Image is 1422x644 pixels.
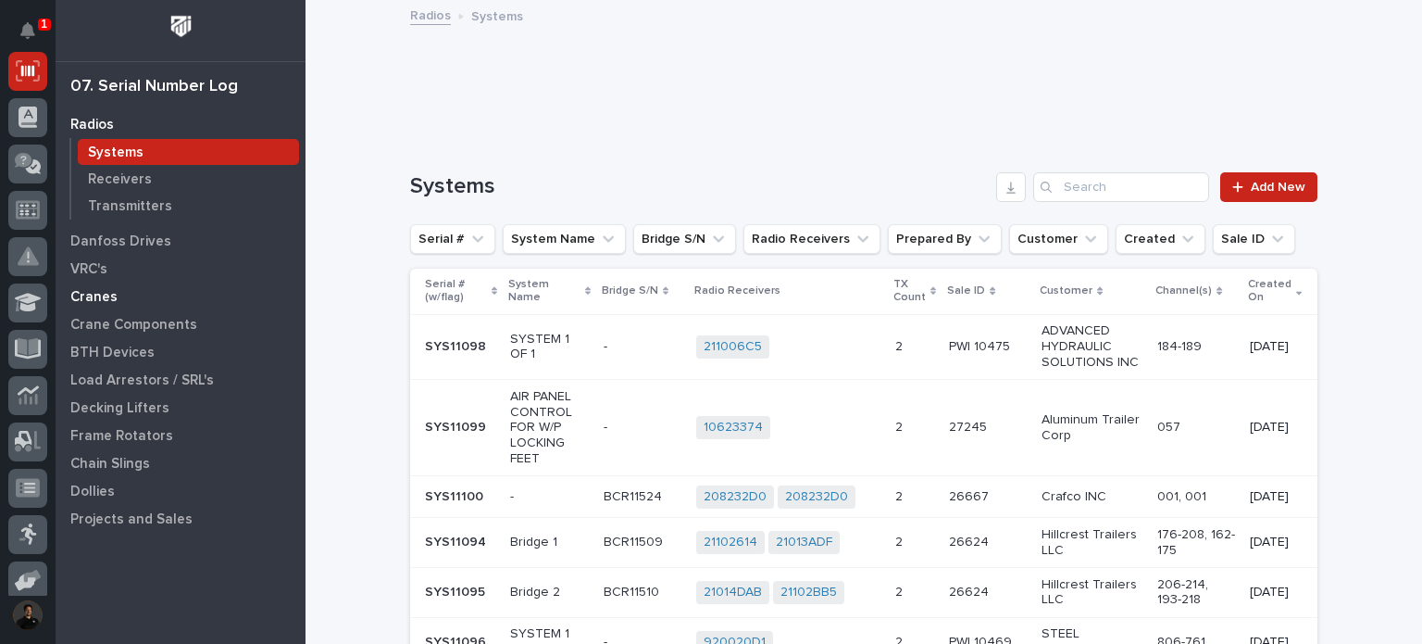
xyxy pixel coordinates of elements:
[71,193,306,219] a: Transmitters
[893,274,926,309] p: TX Count
[895,416,906,436] p: 2
[88,145,143,161] p: Systems
[1250,585,1302,600] p: [DATE]
[56,283,306,310] a: Cranes
[425,335,490,355] p: SYS11098
[471,5,523,25] p: Systems
[1040,281,1092,301] p: Customer
[949,486,992,505] p: 26667
[410,568,1332,618] tr: SYS11095SYS11095 Bridge 2BCR11510BCR11510 21014DAB 21102BB5 22 2662426624 Hillcrest Trailers LLC2...
[164,9,198,44] img: Workspace Logo
[694,281,780,301] p: Radio Receivers
[1250,489,1302,505] p: [DATE]
[704,420,763,436] a: 10623374
[508,274,580,309] p: System Name
[1009,224,1108,254] button: Customer
[704,339,762,355] a: 211006C5
[1042,489,1142,505] p: Crafco INC
[56,227,306,255] a: Danfoss Drives
[1250,535,1302,550] p: [DATE]
[1157,420,1235,436] p: 057
[1042,323,1142,370] p: ADVANCED HYDRAULIC SOLUTIONS INC
[785,489,848,505] a: 208232D0
[8,596,47,635] button: users-avatar
[70,317,197,334] p: Crane Components
[410,224,495,254] button: Serial #
[503,224,626,254] button: System Name
[425,274,487,309] p: Serial # (w/flag)
[425,581,489,600] p: SYS11095
[1033,172,1209,202] input: Search
[425,416,490,436] p: SYS11099
[56,310,306,338] a: Crane Components
[604,486,666,505] p: BCR11524
[70,345,155,361] p: BTH Devices
[1155,281,1212,301] p: Channel(s)
[1250,339,1302,355] p: [DATE]
[70,261,107,278] p: VRC's
[23,22,47,52] div: Notifications1
[510,535,589,550] p: Bridge 1
[8,11,47,50] button: Notifications
[776,535,832,550] a: 21013ADF
[949,416,991,436] p: 27245
[1042,527,1142,559] p: Hillcrest Trailers LLC
[949,531,992,550] p: 26624
[604,581,663,600] p: BCR11510
[70,289,118,306] p: Cranes
[633,224,736,254] button: Bridge S/N
[56,366,306,394] a: Load Arrestors / SRL's
[70,373,214,389] p: Load Arrestors / SRL's
[70,511,193,528] p: Projects and Sales
[895,581,906,600] p: 2
[1157,489,1235,505] p: 001, 001
[1116,224,1205,254] button: Created
[510,389,589,467] p: AIR PANEL CONTROL FOR W/P LOCKING FEET
[70,428,173,445] p: Frame Rotators
[410,476,1332,518] tr: SYS11100SYS11100 -BCR11524BCR11524 208232D0 208232D0 22 2666726667 Crafco INC001, 001[DATE]
[1251,181,1305,194] span: Add New
[410,380,1332,476] tr: SYS11099SYS11099 AIR PANEL CONTROL FOR W/P LOCKING FEET-- 10623374 22 2724527245 Aluminum Trailer...
[510,489,589,505] p: -
[704,535,757,550] a: 21102614
[1157,527,1235,559] p: 176-208, 162-175
[425,531,490,550] p: SYS11094
[70,117,114,133] p: Radios
[88,198,172,215] p: Transmitters
[56,255,306,283] a: VRC's
[510,585,589,600] p: Bridge 2
[70,400,169,417] p: Decking Lifters
[71,139,306,165] a: Systems
[56,110,306,138] a: Radios
[1250,420,1302,436] p: [DATE]
[1157,339,1235,355] p: 184-189
[56,477,306,505] a: Dollies
[71,166,306,192] a: Receivers
[410,4,451,25] a: Radios
[510,332,589,363] p: SYSTEM 1 OF 1
[56,449,306,477] a: Chain Slings
[410,173,989,200] h1: Systems
[947,281,985,301] p: Sale ID
[70,234,171,250] p: Danfoss Drives
[1220,172,1317,202] a: Add New
[1042,412,1142,444] p: Aluminum Trailer Corp
[56,505,306,533] a: Projects and Sales
[41,18,47,31] p: 1
[70,456,150,473] p: Chain Slings
[56,422,306,449] a: Frame Rotators
[704,489,767,505] a: 208232D0
[888,224,1002,254] button: Prepared By
[56,338,306,366] a: BTH Devices
[1042,577,1142,609] p: Hillcrest Trailers LLC
[56,394,306,422] a: Decking Lifters
[88,171,152,188] p: Receivers
[780,585,837,600] a: 21102BB5
[1213,224,1295,254] button: Sale ID
[895,486,906,505] p: 2
[949,335,1014,355] p: PWI 10475
[1157,577,1235,609] p: 206-214, 193-218
[604,531,667,550] p: BCR11509
[410,518,1332,568] tr: SYS11094SYS11094 Bridge 1BCR11509BCR11509 21102614 21013ADF 22 2662426624 Hillcrest Trailers LLC1...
